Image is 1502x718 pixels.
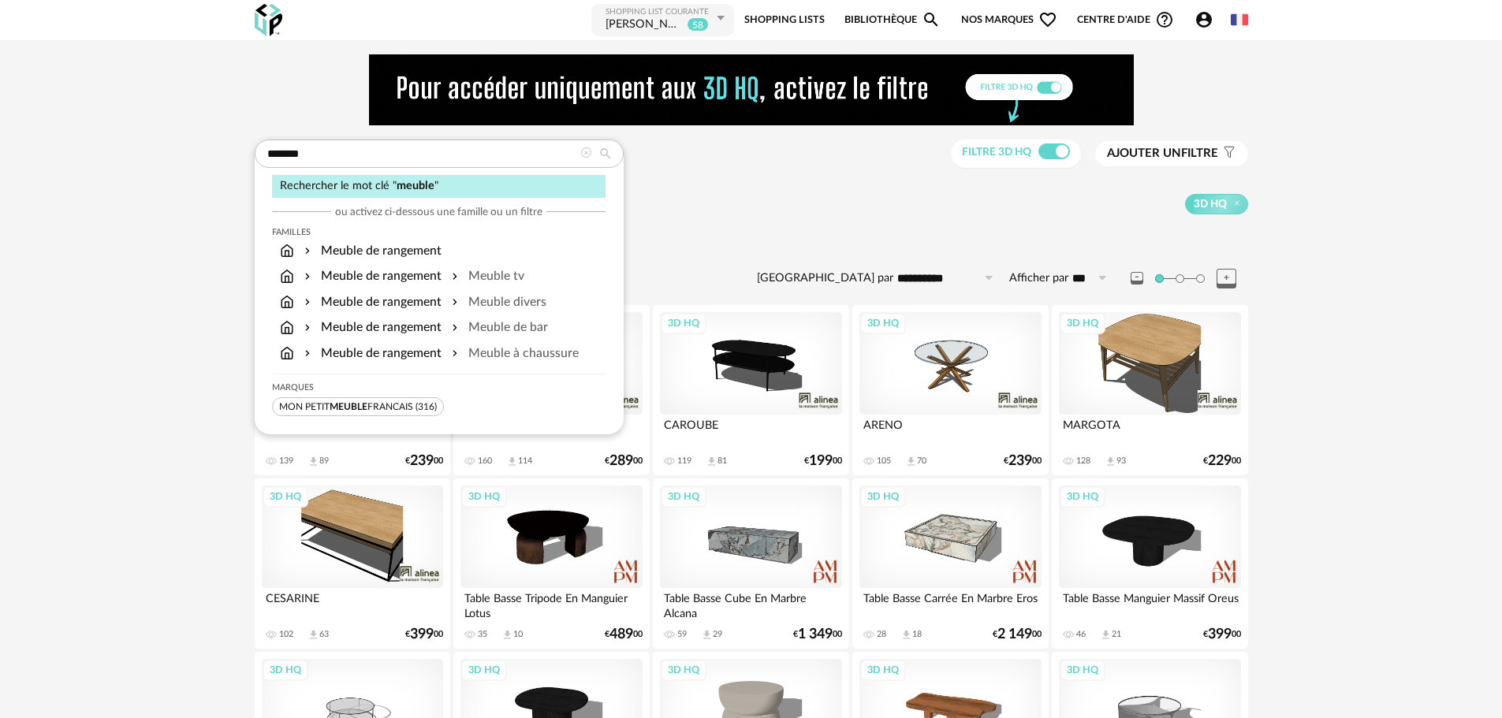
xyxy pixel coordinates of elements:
[513,629,523,640] div: 10
[255,247,1248,266] div: 1402 résultats
[922,10,941,29] span: Magnify icon
[307,456,319,467] span: Download icon
[609,456,633,467] span: 289
[660,588,841,619] div: Table Basse Cube En Marbre Alcana
[717,456,727,467] div: 81
[1203,456,1241,467] div: € 00
[1060,313,1105,333] div: 3D HQ
[1155,10,1174,29] span: Help Circle Outline icon
[1112,629,1121,640] div: 21
[1008,456,1032,467] span: 239
[280,267,294,285] img: svg+xml;base64,PHN2ZyB3aWR0aD0iMTYiIGhlaWdodD0iMTciIHZpZXdCb3g9IjAgMCAxNiAxNyIgZmlsbD0ibm9uZSIgeG...
[279,402,413,411] span: MON PETIT FRANCAIS
[1195,10,1221,29] span: Account Circle icon
[405,629,443,640] div: € 00
[877,629,886,640] div: 28
[997,629,1032,640] span: 2 149
[609,629,633,640] span: 489
[859,588,1041,619] div: Table Basse Carrée En Marbre Eros
[701,629,713,641] span: Download icon
[1107,146,1218,162] span: filtre
[1208,629,1232,640] span: 399
[301,318,314,337] img: svg+xml;base64,PHN2ZyB3aWR0aD0iMTYiIGhlaWdodD0iMTYiIHZpZXdCb3g9IjAgMCAxNiAxNiIgZmlsbD0ibm9uZSIgeG...
[1052,478,1247,649] a: 3D HQ Table Basse Manguier Massif Oreus 46 Download icon 21 €39900
[912,629,922,640] div: 18
[1116,456,1126,467] div: 93
[1060,660,1105,680] div: 3D HQ
[1052,305,1247,475] a: 3D HQ MARGOTA 128 Download icon 93 €22900
[687,17,709,32] sup: 58
[1038,10,1057,29] span: Heart Outline icon
[852,478,1048,649] a: 3D HQ Table Basse Carrée En Marbre Eros 28 Download icon 18 €2 14900
[307,629,319,641] span: Download icon
[460,588,642,619] div: Table Basse Tripode En Manguier Lotus
[905,456,917,467] span: Download icon
[900,629,912,641] span: Download icon
[1208,456,1232,467] span: 229
[405,456,443,467] div: € 00
[410,629,434,640] span: 399
[809,456,833,467] span: 199
[677,456,691,467] div: 119
[860,486,906,507] div: 3D HQ
[301,242,442,260] div: Meuble de rangement
[478,629,487,640] div: 35
[677,629,687,640] div: 59
[272,175,606,198] div: Rechercher le mot clé " "
[478,456,492,467] div: 160
[1059,588,1240,619] div: Table Basse Manguier Massif Oreus
[1095,141,1248,166] button: Ajouter unfiltre Filter icon
[501,629,513,641] span: Download icon
[335,205,542,219] span: ou activez ci-dessous une famille ou un filtre
[280,293,294,311] img: svg+xml;base64,PHN2ZyB3aWR0aD0iMTYiIGhlaWdodD0iMTciIHZpZXdCb3g9IjAgMCAxNiAxNyIgZmlsbD0ibm9uZSIgeG...
[280,344,294,363] img: svg+xml;base64,PHN2ZyB3aWR0aD0iMTYiIGhlaWdodD0iMTciIHZpZXdCb3g9IjAgMCAxNiAxNyIgZmlsbD0ibm9uZSIgeG...
[1076,629,1086,640] div: 46
[1218,146,1236,162] span: Filter icon
[518,456,532,467] div: 114
[1100,629,1112,641] span: Download icon
[661,313,706,333] div: 3D HQ
[844,2,941,38] a: BibliothèqueMagnify icon
[1059,415,1240,446] div: MARGOTA
[852,305,1048,475] a: 3D HQ ARENO 105 Download icon 70 €23900
[1107,147,1181,159] span: Ajouter un
[653,478,848,649] a: 3D HQ Table Basse Cube En Marbre Alcana 59 Download icon 29 €1 34900
[301,344,442,363] div: Meuble de rangement
[917,456,926,467] div: 70
[993,629,1042,640] div: € 00
[280,318,294,337] img: svg+xml;base64,PHN2ZyB3aWR0aD0iMTYiIGhlaWdodD0iMTciIHZpZXdCb3g9IjAgMCAxNiAxNyIgZmlsbD0ibm9uZSIgeG...
[1231,11,1248,28] img: fr
[1195,10,1213,29] span: Account Circle icon
[713,629,722,640] div: 29
[961,2,1057,38] span: Nos marques
[860,313,906,333] div: 3D HQ
[506,456,518,467] span: Download icon
[397,180,434,192] span: meuble
[461,660,507,680] div: 3D HQ
[453,478,649,649] a: 3D HQ Table Basse Tripode En Manguier Lotus 35 Download icon 10 €48900
[660,415,841,446] div: CAROUBE
[859,415,1041,446] div: ARENO
[280,242,294,260] img: svg+xml;base64,PHN2ZyB3aWR0aD0iMTYiIGhlaWdodD0iMTciIHZpZXdCb3g9IjAgMCAxNiAxNyIgZmlsbD0ibm9uZSIgeG...
[1004,456,1042,467] div: € 00
[798,629,833,640] span: 1 349
[272,382,606,393] div: Marques
[661,660,706,680] div: 3D HQ
[605,456,643,467] div: € 00
[279,629,293,640] div: 102
[1105,456,1116,467] span: Download icon
[744,2,825,38] a: Shopping Lists
[410,456,434,467] span: 239
[301,267,442,285] div: Meuble de rangement
[1077,10,1174,29] span: Centre d'aideHelp Circle Outline icon
[272,227,606,238] div: Familles
[1194,197,1227,211] span: 3D HQ
[1060,486,1105,507] div: 3D HQ
[793,629,842,640] div: € 00
[661,486,706,507] div: 3D HQ
[262,588,443,619] div: CESARINE
[860,660,906,680] div: 3D HQ
[301,344,314,363] img: svg+xml;base64,PHN2ZyB3aWR0aD0iMTYiIGhlaWdodD0iMTYiIHZpZXdCb3g9IjAgMCAxNiAxNiIgZmlsbD0ibm9uZSIgeG...
[1076,456,1090,467] div: 128
[605,629,643,640] div: € 00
